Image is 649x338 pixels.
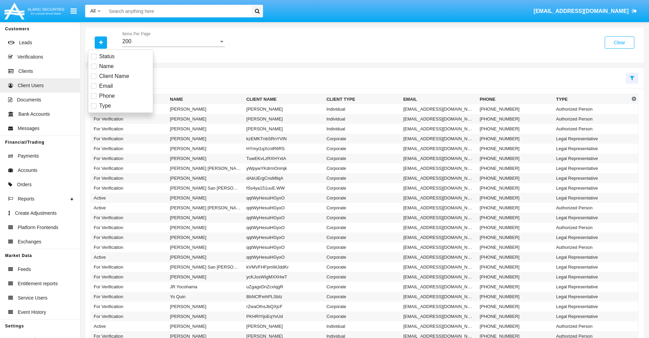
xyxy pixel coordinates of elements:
[91,183,167,193] td: For Verification
[553,311,630,321] td: Legal Representative
[91,242,167,252] td: For Verification
[99,62,114,70] span: Name
[324,163,400,173] td: Corporate
[477,173,553,183] td: [PHONE_NUMBER]
[18,224,58,231] span: Platform Frontends
[401,124,477,134] td: [EMAIL_ADDRESS][DOMAIN_NAME]
[324,223,400,232] td: Corporate
[91,213,167,223] td: For Verification
[324,232,400,242] td: Corporate
[553,114,630,124] td: Authorized Person
[244,321,324,331] td: [PERSON_NAME]
[244,292,324,302] td: BbNCfFeihPLSbIz
[401,242,477,252] td: [EMAIL_ADDRESS][DOMAIN_NAME]
[91,134,167,144] td: For Verification
[401,94,477,104] th: Email
[167,302,244,311] td: [PERSON_NAME]
[167,282,244,292] td: JR Yocohama
[324,203,400,213] td: Corporate
[401,104,477,114] td: [EMAIL_ADDRESS][DOMAIN_NAME]
[401,292,477,302] td: [EMAIL_ADDRESS][DOMAIN_NAME]
[244,104,324,114] td: [PERSON_NAME]
[477,272,553,282] td: [PHONE_NUMBER]
[401,252,477,262] td: [EMAIL_ADDRESS][DOMAIN_NAME]
[477,114,553,124] td: [PHONE_NUMBER]
[553,183,630,193] td: Legal Representative
[553,292,630,302] td: Legal Representative
[324,302,400,311] td: Corporate
[167,262,244,272] td: [PERSON_NAME] San [PERSON_NAME]
[91,262,167,272] td: For Verification
[553,302,630,311] td: Legal Representative
[91,292,167,302] td: For Verification
[553,262,630,272] td: Legal Representative
[244,242,324,252] td: qqtWyHesuiHGyxO
[244,203,324,213] td: qqtWyHesuiHGyxO
[167,94,244,104] th: Name
[401,173,477,183] td: [EMAIL_ADDRESS][DOMAIN_NAME]
[401,203,477,213] td: [EMAIL_ADDRESS][DOMAIN_NAME]
[324,134,400,144] td: Corporate
[91,114,167,124] td: For Verification
[99,102,111,110] span: Type
[167,242,244,252] td: [PERSON_NAME]
[553,124,630,134] td: Authorized Person
[401,321,477,331] td: [EMAIL_ADDRESS][DOMAIN_NAME]
[324,213,400,223] td: Corporate
[167,154,244,163] td: [PERSON_NAME]
[477,321,553,331] td: [PHONE_NUMBER]
[477,134,553,144] td: [PHONE_NUMBER]
[167,183,244,193] td: [PERSON_NAME] San [PERSON_NAME]
[401,163,477,173] td: [EMAIL_ADDRESS][DOMAIN_NAME]
[553,173,630,183] td: Legal Representative
[401,311,477,321] td: [EMAIL_ADDRESS][DOMAIN_NAME]
[18,152,39,160] span: Payments
[18,125,40,132] span: Messages
[324,321,400,331] td: Individual
[477,242,553,252] td: [PHONE_NUMBER]
[244,134,324,144] td: kzEMKTnbSRnYVlN
[244,311,324,321] td: PKHRlYijoEqYvUd
[18,68,33,75] span: Clients
[553,252,630,262] td: Legal Representative
[477,203,553,213] td: [PHONE_NUMBER]
[244,223,324,232] td: qqtWyHesuiHGyxO
[18,195,34,203] span: Reports
[99,82,113,90] span: Email
[401,223,477,232] td: [EMAIL_ADDRESS][DOMAIN_NAME]
[324,104,400,114] td: Individual
[401,302,477,311] td: [EMAIL_ADDRESS][DOMAIN_NAME]
[99,92,115,100] span: Phone
[477,252,553,262] td: [PHONE_NUMBER]
[85,7,106,15] a: All
[477,163,553,173] td: [PHONE_NUMBER]
[324,154,400,163] td: Corporate
[18,82,44,89] span: Client Users
[324,252,400,262] td: Corporate
[324,242,400,252] td: Corporate
[18,238,41,245] span: Exchanges
[244,272,324,282] td: ycKJosWIgMXXHwT
[18,309,46,316] span: Event History
[244,144,324,154] td: HYmyi1qXcniR6RS
[477,124,553,134] td: [PHONE_NUMBER]
[99,52,114,61] span: Status
[244,114,324,124] td: [PERSON_NAME]
[401,144,477,154] td: [EMAIL_ADDRESS][DOMAIN_NAME]
[324,114,400,124] td: Individual
[401,282,477,292] td: [EMAIL_ADDRESS][DOMAIN_NAME]
[553,223,630,232] td: Authorized Person
[244,173,324,183] td: dAbUErgCnsMliqA
[244,213,324,223] td: qqtWyHesuiHGyxO
[324,262,400,272] td: Corporate
[553,321,630,331] td: Authorized Person
[553,282,630,292] td: Legal Representative
[605,36,634,49] button: Clear
[91,252,167,262] td: Active
[401,213,477,223] td: [EMAIL_ADDRESS][DOMAIN_NAME]
[477,262,553,272] td: [PHONE_NUMBER]
[167,193,244,203] td: [PERSON_NAME]
[553,144,630,154] td: Legal Representative
[167,134,244,144] td: [PERSON_NAME]
[91,272,167,282] td: For Verification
